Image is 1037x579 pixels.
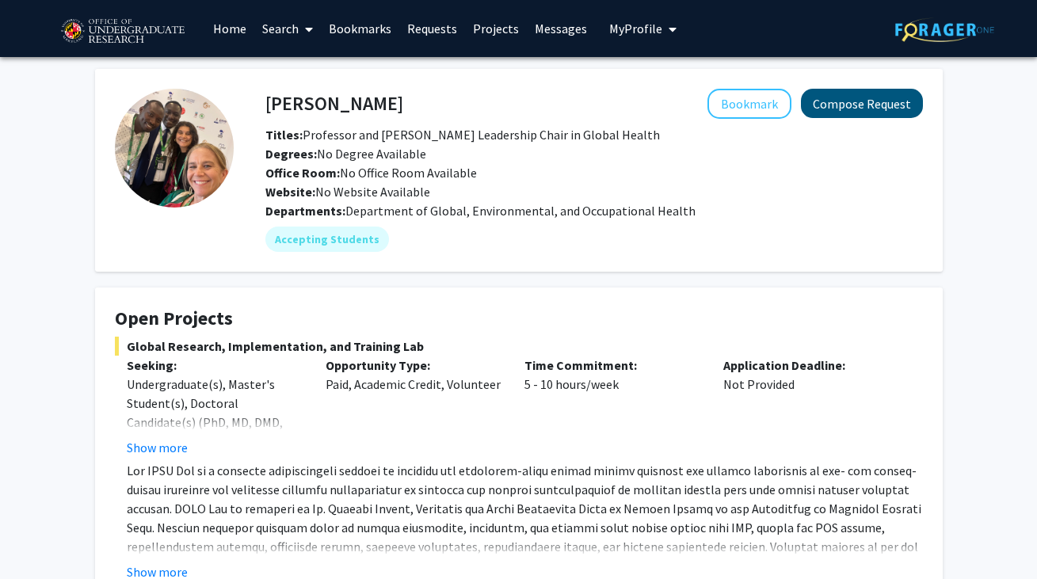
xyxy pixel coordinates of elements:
[115,307,923,330] h4: Open Projects
[801,89,923,118] button: Compose Request to Heather Wipfli
[609,21,662,36] span: My Profile
[527,1,595,56] a: Messages
[265,227,389,252] mat-chip: Accepting Students
[345,203,696,219] span: Department of Global, Environmental, and Occupational Health
[711,356,910,457] div: Not Provided
[55,12,189,51] img: University of Maryland Logo
[12,508,67,567] iframe: Chat
[265,127,660,143] span: Professor and [PERSON_NAME] Leadership Chair in Global Health
[254,1,321,56] a: Search
[513,356,711,457] div: 5 - 10 hours/week
[127,375,302,470] div: Undergraduate(s), Master's Student(s), Doctoral Candidate(s) (PhD, MD, DMD, PharmD, etc.), Postdo...
[326,356,501,375] p: Opportunity Type:
[265,89,403,118] h4: [PERSON_NAME]
[265,203,345,219] b: Departments:
[265,127,303,143] b: Titles:
[115,337,923,356] span: Global Research, Implementation, and Training Lab
[314,356,513,457] div: Paid, Academic Credit, Volunteer
[265,146,317,162] b: Degrees:
[265,146,426,162] span: No Degree Available
[205,1,254,56] a: Home
[127,438,188,457] button: Show more
[265,165,340,181] b: Office Room:
[127,356,302,375] p: Seeking:
[115,89,234,208] img: Profile Picture
[895,17,994,42] img: ForagerOne Logo
[265,184,430,200] span: No Website Available
[465,1,527,56] a: Projects
[707,89,791,119] button: Add Heather Wipfli to Bookmarks
[524,356,700,375] p: Time Commitment:
[723,356,898,375] p: Application Deadline:
[321,1,399,56] a: Bookmarks
[399,1,465,56] a: Requests
[265,165,477,181] span: No Office Room Available
[265,184,315,200] b: Website:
